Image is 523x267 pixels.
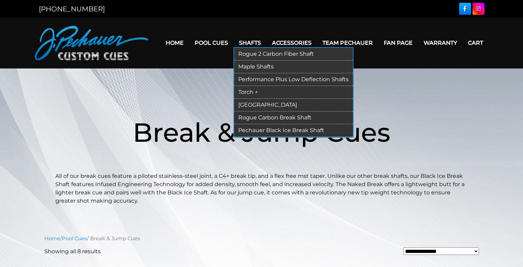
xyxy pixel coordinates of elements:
[234,86,353,99] a: Torch +
[234,48,353,61] a: Rogue 2 Carbon Fiber Shaft
[403,247,479,255] select: Shop order
[317,34,378,52] a: Team Pechauer
[39,5,105,13] a: [PHONE_NUMBER]
[62,235,87,242] a: Pool Cues
[55,172,468,205] p: All of our break cues feature a piloted stainless-steel joint, a C4+ break tip, and a flex free m...
[462,34,489,52] a: Cart
[234,111,353,124] a: Rogue Carbon Break Shaft
[44,247,101,256] p: Showing all 8 results
[234,124,353,137] a: Pechauer Black Ice Break Shaft
[133,116,390,148] span: Break & Jump Cues
[378,34,418,52] a: Fan Page
[44,235,479,242] nav: Breadcrumb
[234,61,353,73] a: Maple Shafts
[234,73,353,86] a: Performance Plus Low Deflection Shafts
[160,34,189,52] a: Home
[35,26,148,60] img: Pechauer Custom Cues
[189,34,233,52] a: Pool Cues
[233,34,266,52] a: Shafts
[418,34,462,52] a: Warranty
[44,235,60,242] a: Home
[266,34,317,52] a: Accessories
[234,99,353,111] a: [GEOGRAPHIC_DATA]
